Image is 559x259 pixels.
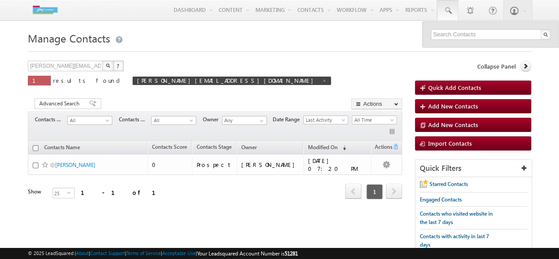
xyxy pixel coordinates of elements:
[81,187,166,197] div: 1 - 1 of 1
[285,250,298,257] span: 51281
[352,116,397,124] a: All Time
[33,145,38,151] input: Check all records
[241,161,299,169] div: [PERSON_NAME]
[76,250,89,256] a: About
[68,116,110,124] span: All
[151,116,196,125] a: All
[386,184,402,199] span: next
[28,249,298,258] span: © 2025 LeadSquared | | | | |
[28,2,62,18] img: Custom Logo
[119,116,151,124] span: Contacts Source
[117,62,121,70] span: ?
[28,188,46,196] div: Show
[152,116,194,124] span: All
[162,250,196,256] a: Acceptable Use
[352,116,394,124] span: All Time
[90,250,125,256] a: Contact Support
[304,142,350,154] a: Modified On (sorted descending)
[53,77,123,84] span: results found
[113,61,124,71] button: ?
[152,143,187,150] span: Contacts Score
[303,116,348,124] a: Last Activity
[366,184,383,199] span: 1
[197,161,232,169] div: Prospect
[428,139,472,147] span: Import Contacts
[255,116,266,125] a: Show All Items
[106,63,110,68] img: Search
[386,185,402,199] a: next
[420,210,493,225] span: Contacts who visited website in the last 7 days
[428,102,478,110] span: Add New Contacts
[241,144,257,151] span: Owner
[203,116,222,124] span: Owner
[148,142,191,154] a: Contacts Score
[308,157,367,173] div: [DATE] 07:20 PM
[28,31,110,45] span: Manage Contacts
[428,121,478,128] span: Add New Contacts
[197,250,298,257] span: Your Leadsquared Account Number is
[304,116,346,124] span: Last Activity
[420,233,489,248] span: Contacts with activity in last 7 days
[308,144,338,151] span: Modified On
[126,250,161,256] a: Terms of Service
[40,143,84,154] a: Contacts Name
[273,116,303,124] span: Date Range
[371,142,392,154] span: Actions
[345,184,361,199] span: prev
[222,116,267,125] input: Type to Search
[152,161,188,169] div: 0
[428,84,481,91] span: Quick Add Contacts
[35,116,67,124] span: Contacts Stage
[339,144,346,151] span: (sorted descending)
[345,185,361,199] a: prev
[430,181,468,187] span: Starred Contacts
[55,162,95,168] a: [PERSON_NAME]
[53,188,67,198] span: 25
[351,98,402,109] button: Actions
[420,196,462,203] span: Engaged Contacts
[32,77,46,84] span: 1
[192,142,236,154] a: Contacts Stage
[39,100,82,108] span: Advanced Search
[197,143,232,150] span: Contacts Stage
[415,160,532,177] div: Quick Filters
[67,116,112,125] a: All
[67,190,74,194] span: select
[137,77,318,84] span: [PERSON_NAME][EMAIL_ADDRESS][DOMAIN_NAME]
[477,62,516,70] span: Collapse Panel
